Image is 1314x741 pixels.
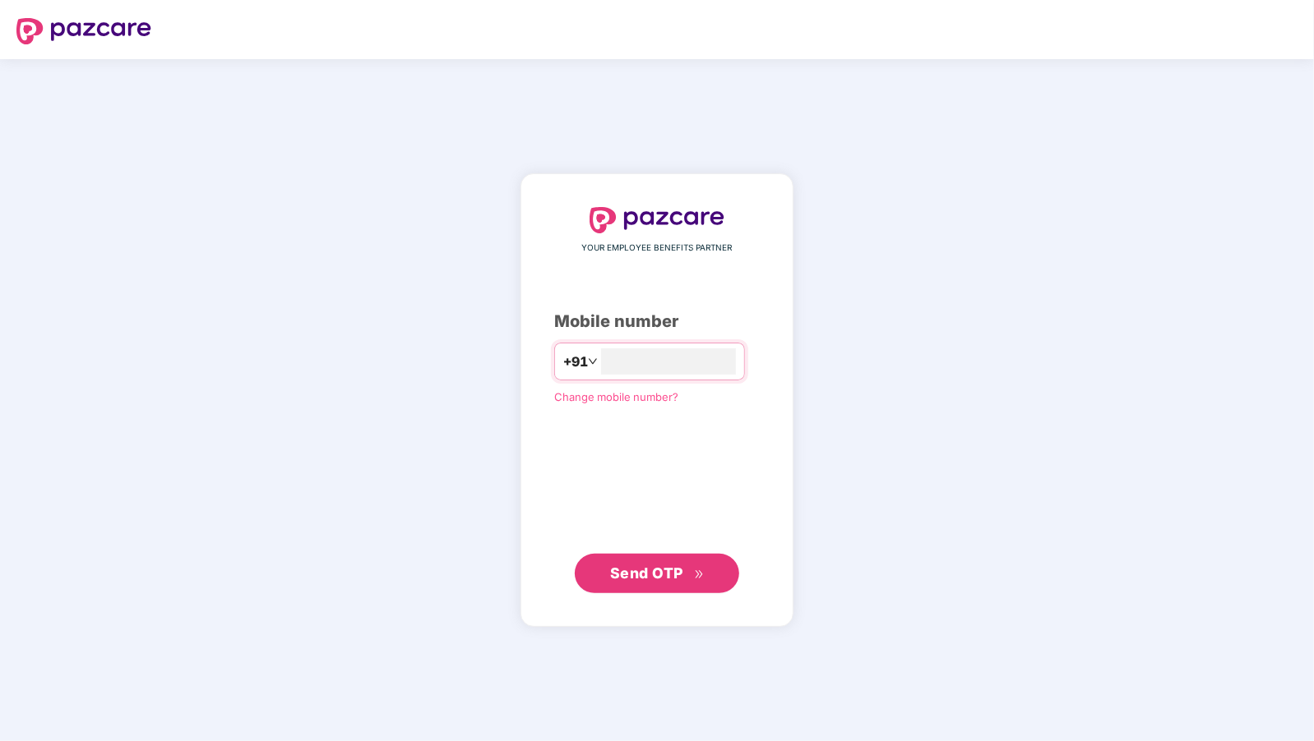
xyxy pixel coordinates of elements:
[563,352,588,372] span: +91
[582,242,733,255] span: YOUR EMPLOYEE BENEFITS PARTNER
[590,207,724,233] img: logo
[694,569,705,580] span: double-right
[16,18,151,44] img: logo
[610,564,683,582] span: Send OTP
[575,554,739,593] button: Send OTPdouble-right
[554,390,678,403] a: Change mobile number?
[588,357,598,366] span: down
[554,309,760,334] div: Mobile number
